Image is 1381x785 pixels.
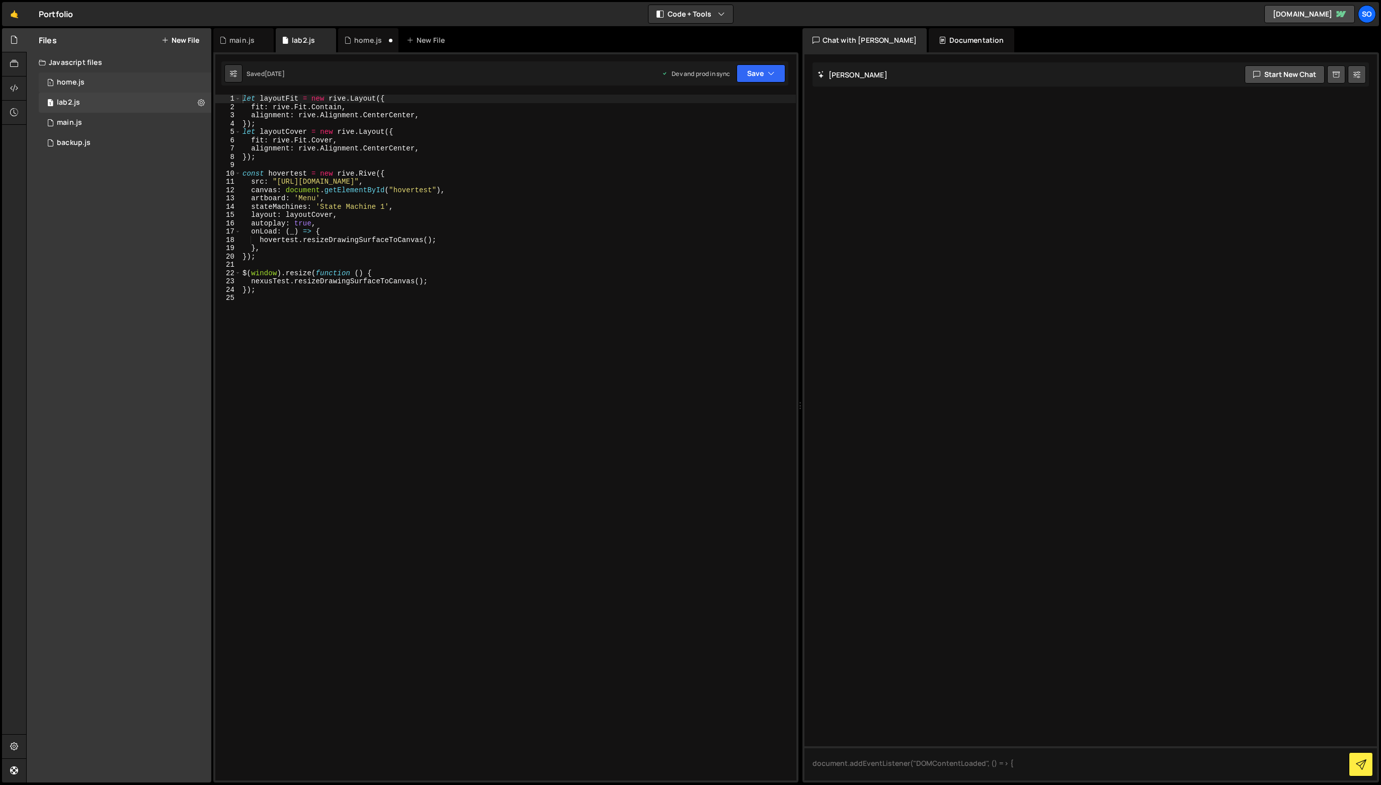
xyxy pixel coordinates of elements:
div: 23 [215,277,241,286]
div: 18 [215,236,241,245]
div: main.js [57,118,82,127]
div: Dev and prod in sync [662,69,730,78]
div: 14 [215,203,241,211]
h2: [PERSON_NAME] [818,70,887,80]
div: 22 [215,269,241,278]
div: Portfolio [39,8,73,20]
div: 7 [215,144,241,153]
div: 19 [215,244,241,253]
button: Save [737,64,785,83]
button: New File [161,36,199,44]
div: 16 [215,219,241,228]
div: 4 [215,120,241,128]
a: so [1358,5,1376,23]
div: 13 [215,194,241,203]
div: 9 [215,161,241,170]
div: 3 [215,111,241,120]
div: 17 [215,227,241,236]
div: 11 [215,178,241,186]
button: Start new chat [1245,65,1325,84]
span: 1 [47,100,53,108]
div: 4258/40682.js [39,133,215,153]
div: lab2.js [57,98,80,107]
div: 5 [215,128,241,136]
div: 1 [215,95,241,103]
button: Code + Tools [648,5,733,23]
div: 2 [215,103,241,112]
span: 1 [47,80,53,88]
div: 24 [215,286,241,294]
div: main.js [229,35,255,45]
div: 15 [215,211,241,219]
div: [DATE] [265,69,285,78]
div: 6 [215,136,241,145]
div: 4258/13194.js [39,113,215,133]
div: 21 [215,261,241,269]
div: New File [407,35,449,45]
div: Javascript files [27,52,211,72]
div: Saved [247,69,285,78]
div: 10 [215,170,241,178]
div: Documentation [929,28,1014,52]
h2: Files [39,35,57,46]
div: home.js [57,78,85,87]
div: 20 [215,253,241,261]
div: 4258/20334.js [39,72,215,93]
div: 12 [215,186,241,195]
div: home.js [354,35,382,45]
div: 8 [215,153,241,162]
div: Chat with [PERSON_NAME] [802,28,927,52]
a: 🤙 [2,2,27,26]
div: 4258/25153.js [39,93,215,113]
div: 25 [215,294,241,302]
a: [DOMAIN_NAME] [1264,5,1355,23]
div: backup.js [57,138,91,147]
div: lab2.js [292,35,315,45]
